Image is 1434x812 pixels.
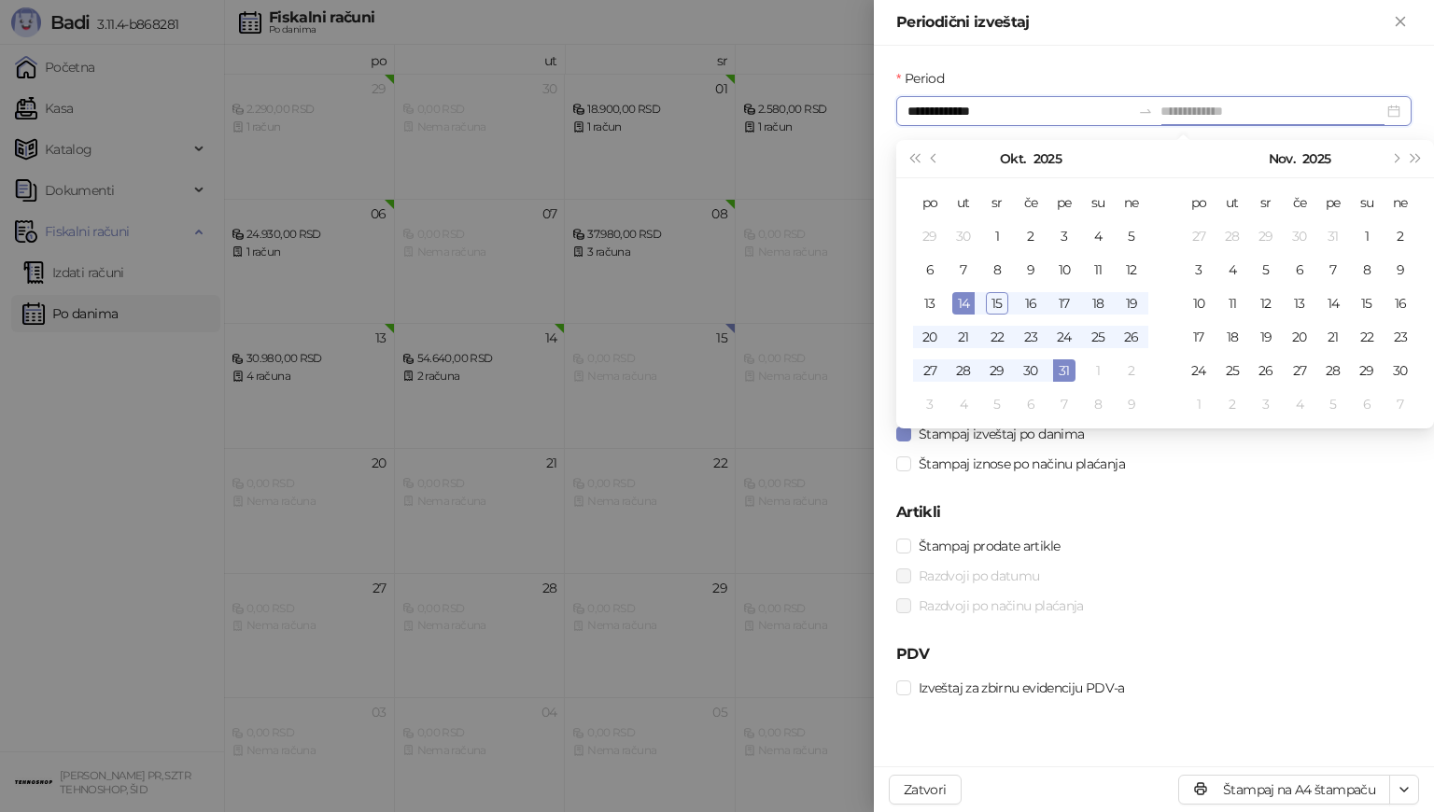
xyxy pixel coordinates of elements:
td: 2025-11-12 [1249,287,1283,320]
td: 2025-10-31 [1047,354,1081,387]
div: 30 [952,225,975,247]
div: 25 [1087,326,1109,348]
div: 6 [1356,393,1378,415]
div: 8 [1087,393,1109,415]
div: 9 [1120,393,1143,415]
td: 2025-10-21 [947,320,980,354]
td: 2025-10-04 [1081,219,1115,253]
td: 2025-11-04 [1216,253,1249,287]
td: 2025-12-03 [1249,387,1283,421]
td: 2025-10-01 [980,219,1014,253]
div: 4 [1221,259,1244,281]
h5: PDV [896,643,1412,665]
td: 2025-10-18 [1081,287,1115,320]
button: Sledeći mesec (PageDown) [1385,140,1405,177]
div: 2 [1221,393,1244,415]
div: 15 [1356,292,1378,315]
div: 31 [1322,225,1344,247]
div: 27 [1288,359,1311,382]
td: 2025-10-08 [980,253,1014,287]
td: 2025-11-02 [1115,354,1148,387]
td: 2025-11-26 [1249,354,1283,387]
td: 2025-11-01 [1081,354,1115,387]
button: Prethodna godina (Control + left) [904,140,924,177]
td: 2025-12-06 [1350,387,1384,421]
button: Zatvori [889,775,962,805]
div: 23 [1389,326,1412,348]
div: 7 [1053,393,1075,415]
td: 2025-10-31 [1316,219,1350,253]
td: 2025-11-21 [1316,320,1350,354]
h5: Artikli [896,501,1412,524]
div: 1 [1087,359,1109,382]
div: 28 [1221,225,1244,247]
td: 2025-10-02 [1014,219,1047,253]
td: 2025-10-11 [1081,253,1115,287]
div: 14 [952,292,975,315]
span: Štampaj iznose po načinu plaćanja [911,454,1132,474]
td: 2025-10-12 [1115,253,1148,287]
div: 2 [1389,225,1412,247]
td: 2025-10-07 [947,253,980,287]
div: 17 [1188,326,1210,348]
div: 4 [952,393,975,415]
td: 2025-11-07 [1047,387,1081,421]
div: 7 [1322,259,1344,281]
div: 30 [1288,225,1311,247]
div: 8 [1356,259,1378,281]
div: 22 [1356,326,1378,348]
td: 2025-10-06 [913,253,947,287]
div: 19 [1255,326,1277,348]
td: 2025-11-04 [947,387,980,421]
td: 2025-11-05 [1249,253,1283,287]
td: 2025-11-05 [980,387,1014,421]
td: 2025-10-19 [1115,287,1148,320]
div: 5 [1120,225,1143,247]
td: 2025-11-23 [1384,320,1417,354]
button: Izaberi mesec [1000,140,1025,177]
div: 12 [1255,292,1277,315]
div: 1 [1188,393,1210,415]
div: 7 [1389,393,1412,415]
td: 2025-11-10 [1182,287,1216,320]
div: 7 [952,259,975,281]
div: 24 [1188,359,1210,382]
td: 2025-10-29 [980,354,1014,387]
button: Izaberi mesec [1269,140,1295,177]
div: 24 [1053,326,1075,348]
td: 2025-10-29 [1249,219,1283,253]
td: 2025-10-16 [1014,287,1047,320]
td: 2025-11-17 [1182,320,1216,354]
td: 2025-11-30 [1384,354,1417,387]
th: po [913,186,947,219]
td: 2025-10-22 [980,320,1014,354]
span: Izveštaj za zbirnu evidenciju PDV-a [911,678,1132,698]
button: Izaberi godinu [1302,140,1330,177]
div: 27 [919,359,941,382]
td: 2025-09-29 [913,219,947,253]
td: 2025-10-26 [1115,320,1148,354]
td: 2025-10-05 [1115,219,1148,253]
div: 29 [1255,225,1277,247]
td: 2025-11-13 [1283,287,1316,320]
td: 2025-11-19 [1249,320,1283,354]
td: 2025-10-30 [1283,219,1316,253]
div: 6 [919,259,941,281]
td: 2025-11-06 [1014,387,1047,421]
td: 2025-11-27 [1283,354,1316,387]
input: Period [907,101,1131,121]
td: 2025-11-28 [1316,354,1350,387]
th: če [1283,186,1316,219]
div: 30 [1389,359,1412,382]
div: 23 [1019,326,1042,348]
td: 2025-10-15 [980,287,1014,320]
div: 9 [1389,259,1412,281]
th: pe [1316,186,1350,219]
div: 27 [1188,225,1210,247]
td: 2025-10-17 [1047,287,1081,320]
td: 2025-10-13 [913,287,947,320]
th: ut [947,186,980,219]
div: 25 [1221,359,1244,382]
div: 20 [1288,326,1311,348]
div: 2 [1120,359,1143,382]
